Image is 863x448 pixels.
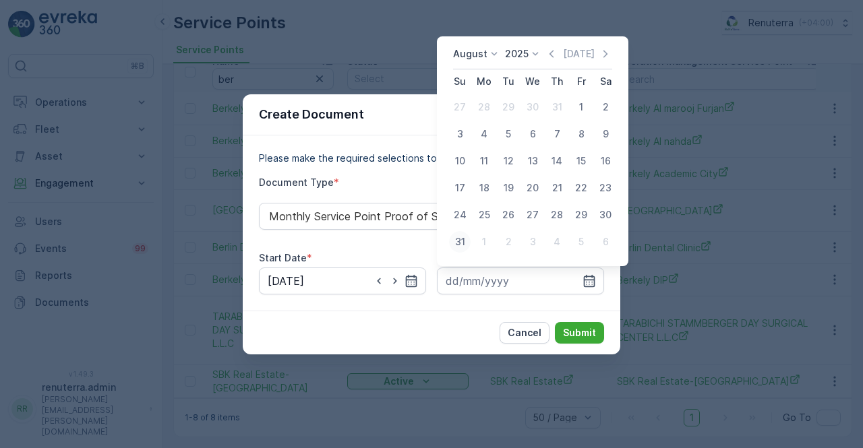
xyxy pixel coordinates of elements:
[595,123,616,145] div: 9
[570,96,592,118] div: 1
[522,231,543,253] div: 3
[546,231,568,253] div: 4
[570,177,592,199] div: 22
[473,231,495,253] div: 1
[498,123,519,145] div: 5
[546,177,568,199] div: 21
[500,322,549,344] button: Cancel
[595,204,616,226] div: 30
[520,69,545,94] th: Wednesday
[546,150,568,172] div: 14
[546,204,568,226] div: 28
[595,177,616,199] div: 23
[508,326,541,340] p: Cancel
[570,204,592,226] div: 29
[570,150,592,172] div: 15
[449,123,471,145] div: 3
[522,177,543,199] div: 20
[563,47,595,61] p: [DATE]
[546,123,568,145] div: 7
[595,96,616,118] div: 2
[593,69,618,94] th: Saturday
[522,123,543,145] div: 6
[546,96,568,118] div: 31
[498,231,519,253] div: 2
[545,69,569,94] th: Thursday
[259,252,307,263] label: Start Date
[595,150,616,172] div: 16
[472,69,496,94] th: Monday
[259,152,604,165] p: Please make the required selections to create your document.
[498,204,519,226] div: 26
[522,150,543,172] div: 13
[570,123,592,145] div: 8
[498,150,519,172] div: 12
[522,96,543,118] div: 30
[449,177,471,199] div: 17
[448,69,472,94] th: Sunday
[595,231,616,253] div: 6
[449,96,471,118] div: 27
[522,204,543,226] div: 27
[570,231,592,253] div: 5
[505,47,529,61] p: 2025
[259,177,334,188] label: Document Type
[563,326,596,340] p: Submit
[473,150,495,172] div: 11
[569,69,593,94] th: Friday
[498,96,519,118] div: 29
[498,177,519,199] div: 19
[449,204,471,226] div: 24
[449,150,471,172] div: 10
[473,123,495,145] div: 4
[259,105,364,124] p: Create Document
[437,267,604,294] input: dd/mm/yyyy
[453,47,487,61] p: August
[473,96,495,118] div: 28
[473,177,495,199] div: 18
[259,267,426,294] input: dd/mm/yyyy
[555,322,604,344] button: Submit
[449,231,471,253] div: 31
[496,69,520,94] th: Tuesday
[473,204,495,226] div: 25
